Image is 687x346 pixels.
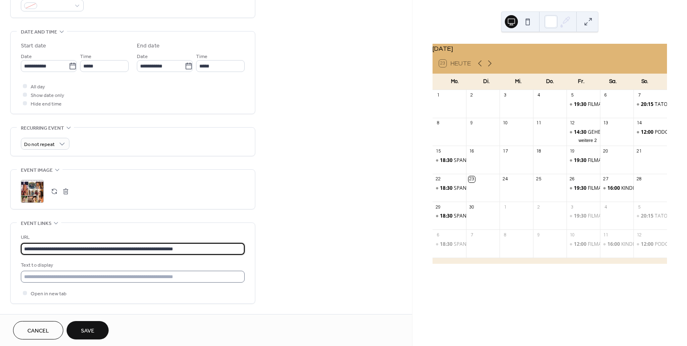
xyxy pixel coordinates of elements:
[13,321,63,339] button: Cancel
[502,204,508,210] div: 1
[641,129,655,136] span: 12:00
[433,241,466,248] div: SPANISCH A1 AB LEKTION 1
[597,74,629,90] div: Sa.
[636,92,642,99] div: 7
[502,148,508,154] div: 17
[607,241,621,248] span: 16:00
[433,157,466,164] div: SPANISCH A1 AB LEKTION 1
[567,129,600,136] div: GEHEISCHNISTAG: PAULETTE- EIN NEUER DEALER IST IN DER STADT
[435,92,441,99] div: 1
[81,327,94,335] span: Save
[600,185,633,192] div: KINDERKINO
[636,204,642,210] div: 5
[435,148,441,154] div: 15
[569,120,575,126] div: 12
[468,92,475,99] div: 2
[454,157,517,164] div: SPANISCH A1 AB LEKTION 1
[633,241,667,248] div: PODCAST LIVE
[535,120,542,126] div: 11
[21,124,64,133] span: Recurring event
[502,74,534,90] div: Mi.
[468,148,475,154] div: 16
[468,204,475,210] div: 30
[567,101,600,108] div: FILMABEND: DIE SCHÖNSTE ZEIT UNSERES LEBENS
[641,241,655,248] span: 12:00
[502,232,508,238] div: 8
[468,120,475,126] div: 9
[633,129,667,136] div: PODCAST LIVE
[588,213,687,220] div: FILMABEND: ES IST NUR EINE PHASE, HASE
[588,157,648,164] div: FILMABEND: WILDE MAUS
[569,176,575,182] div: 26
[21,52,32,61] span: Date
[574,185,588,192] span: 19:30
[535,204,542,210] div: 2
[21,28,57,36] span: Date and time
[602,232,609,238] div: 11
[535,92,542,99] div: 4
[574,213,588,220] span: 19:30
[569,148,575,154] div: 19
[636,148,642,154] div: 21
[574,101,588,108] span: 19:30
[440,241,454,248] span: 18:30
[629,74,660,90] div: So.
[502,176,508,182] div: 24
[21,233,243,242] div: URL
[602,120,609,126] div: 13
[567,241,600,248] div: FILMABEND: KUNDSCHAFTER DES FRIEDENS 2
[137,52,148,61] span: Date
[21,314,51,322] span: Categories
[574,129,588,136] span: 14:30
[67,321,109,339] button: Save
[569,92,575,99] div: 5
[567,185,600,192] div: FILMABEND: WENN DER HERBST NAHT
[435,232,441,238] div: 6
[574,241,588,248] span: 12:00
[137,42,160,50] div: End date
[440,157,454,164] span: 18:30
[433,44,667,54] div: [DATE]
[21,261,243,270] div: Text to display
[468,176,475,182] div: 23
[535,232,542,238] div: 9
[31,100,62,108] span: Hide end time
[21,219,51,228] span: Event links
[433,213,466,220] div: SPANISCH A1 AB LEKTION 1
[31,290,67,298] span: Open in new tab
[468,232,475,238] div: 7
[602,204,609,210] div: 4
[31,91,64,100] span: Show date only
[435,176,441,182] div: 22
[633,213,667,220] div: TATORT: GEMEINSAM SEHEN - GEMEINSAM ERMITTELN
[636,120,642,126] div: 14
[535,176,542,182] div: 25
[196,52,207,61] span: Time
[636,176,642,182] div: 28
[641,101,655,108] span: 20:15
[621,241,650,248] div: KINDERKINO
[440,213,454,220] span: 18:30
[602,148,609,154] div: 20
[607,185,621,192] span: 16:00
[21,166,53,175] span: Event image
[569,204,575,210] div: 3
[535,148,542,154] div: 18
[454,241,517,248] div: SPANISCH A1 AB LEKTION 1
[24,140,55,149] span: Do not repeat
[567,213,600,220] div: FILMABEND: ES IST NUR EINE PHASE, HASE
[80,52,91,61] span: Time
[435,204,441,210] div: 29
[636,232,642,238] div: 12
[454,185,517,192] div: SPANISCH A1 AB LEKTION 1
[633,101,667,108] div: TATORT: GEMEINSAM SEHEN - GEMEINSAM ERMITTELN
[31,83,45,91] span: All day
[433,185,466,192] div: SPANISCH A1 AB LEKTION 1
[27,327,49,335] span: Cancel
[569,232,575,238] div: 10
[471,74,502,90] div: Di.
[534,74,565,90] div: Do.
[435,120,441,126] div: 8
[502,92,508,99] div: 3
